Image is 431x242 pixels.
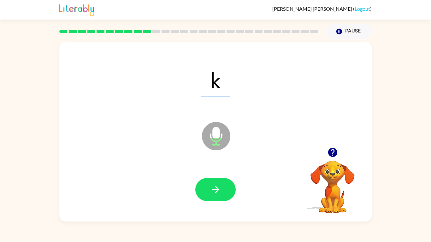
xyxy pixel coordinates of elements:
img: Literably [59,3,94,16]
a: Logout [355,6,370,12]
video: Your browser must support playing .mp4 files to use Literably. Please try using another browser. [301,151,364,214]
div: ( ) [272,6,372,12]
button: Pause [326,24,372,39]
span: [PERSON_NAME] [PERSON_NAME] [272,6,353,12]
span: k [201,64,230,96]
